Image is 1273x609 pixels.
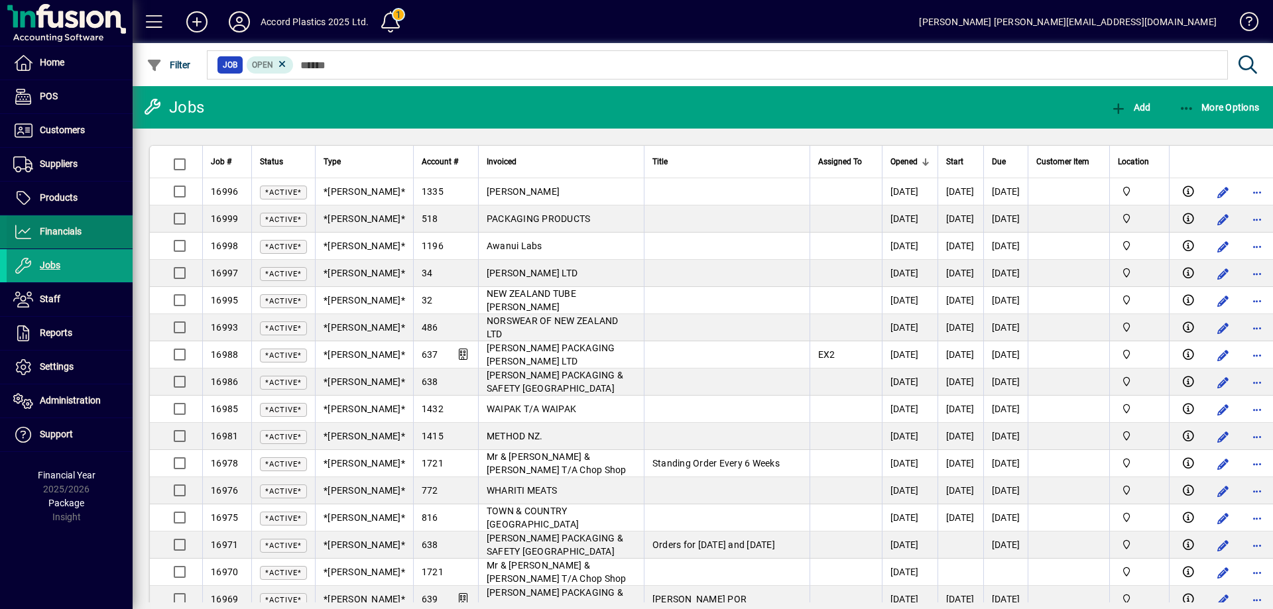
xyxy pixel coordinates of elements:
td: [DATE] [882,314,938,341]
td: [DATE] [983,450,1028,477]
button: Edit [1212,453,1233,474]
span: Accord Plastics [1118,293,1161,307]
div: Customer Item [1036,154,1101,169]
div: Opened [890,154,930,169]
span: 637 [422,349,438,360]
span: Assigned To [818,154,862,169]
td: [DATE] [938,341,983,368]
span: Filter [147,60,191,70]
span: [PERSON_NAME] LTD [487,268,577,278]
span: *[PERSON_NAME]* [324,295,405,305]
span: PACKAGING PRODUCTS [487,213,591,224]
a: Knowledge Base [1230,3,1256,46]
td: [DATE] [938,477,983,504]
span: Job [223,58,237,72]
a: Reports [7,317,133,350]
span: *[PERSON_NAME]* [324,186,405,197]
span: 16995 [211,295,238,305]
button: More Options [1176,95,1263,119]
button: More options [1246,372,1268,393]
td: [DATE] [882,287,938,314]
span: Accord Plastics [1118,537,1161,552]
span: [PERSON_NAME] PACKAGING & SAFETY [GEOGRAPHIC_DATA] [487,370,623,394]
a: POS [7,80,133,113]
span: 1415 [422,431,444,441]
span: *[PERSON_NAME]* [324,349,405,360]
div: Due [992,154,1020,169]
span: *[PERSON_NAME]* [324,431,405,441]
span: Accord Plastics [1118,483,1161,498]
span: Accord Plastics [1118,320,1161,335]
span: 1721 [422,458,444,469]
button: Edit [1212,317,1233,339]
span: 639 [422,594,438,604]
a: Staff [7,283,133,316]
span: Orders for [DATE] and [DATE] [652,539,775,550]
span: *[PERSON_NAME]* [324,458,405,469]
span: Start [946,154,963,169]
span: *[PERSON_NAME]* [324,485,405,496]
button: More options [1246,562,1268,583]
td: [DATE] [983,178,1028,205]
span: 16997 [211,268,238,278]
button: More options [1246,480,1268,502]
span: Accord Plastics [1118,211,1161,226]
td: [DATE] [938,423,983,450]
td: [DATE] [983,504,1028,531]
span: [PERSON_NAME] [487,186,560,197]
td: [DATE] [983,368,1028,396]
button: Add [1107,95,1154,119]
td: [DATE] [882,205,938,233]
a: Home [7,46,133,80]
td: [DATE] [983,287,1028,314]
span: 1721 [422,567,444,577]
mat-chip: Open Status: Open [247,56,294,74]
span: 16975 [211,512,238,523]
td: [DATE] [938,396,983,423]
span: 16970 [211,567,238,577]
button: Edit [1212,290,1233,311]
td: [DATE] [938,233,983,260]
a: Settings [7,351,133,384]
span: Settings [40,361,74,372]
span: *[PERSON_NAME]* [324,322,405,333]
span: *[PERSON_NAME]* [324,376,405,387]
a: Support [7,418,133,451]
span: EX2 [818,349,835,360]
span: 1432 [422,404,444,414]
span: Opened [890,154,918,169]
button: Edit [1212,372,1233,393]
span: 34 [422,268,433,278]
span: 816 [422,512,438,523]
td: [DATE] [938,205,983,233]
span: Location [1118,154,1149,169]
button: Edit [1212,263,1233,284]
td: [DATE] [983,423,1028,450]
span: 32 [422,295,433,305]
td: [DATE] [983,396,1028,423]
span: 486 [422,322,438,333]
button: More options [1246,290,1268,311]
span: Standing Order Every 6 Weeks [652,458,780,469]
span: Mr & [PERSON_NAME] & [PERSON_NAME] T/A Chop Shop [487,560,627,584]
td: [DATE] [882,504,938,531]
td: [DATE] [983,477,1028,504]
td: [DATE] [938,287,983,314]
td: [DATE] [882,450,938,477]
td: [DATE] [983,314,1028,341]
button: Edit [1212,236,1233,257]
span: Accord Plastics [1118,266,1161,280]
span: *[PERSON_NAME]* [324,567,405,577]
td: [DATE] [983,233,1028,260]
span: 16986 [211,376,238,387]
span: Accord Plastics [1118,456,1161,471]
td: [DATE] [882,396,938,423]
td: [DATE] [882,368,938,396]
button: Edit [1212,345,1233,366]
span: More Options [1179,102,1260,113]
span: Type [324,154,341,169]
div: Start [946,154,975,169]
button: More options [1246,535,1268,556]
span: *[PERSON_NAME]* [324,539,405,550]
span: 16988 [211,349,238,360]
